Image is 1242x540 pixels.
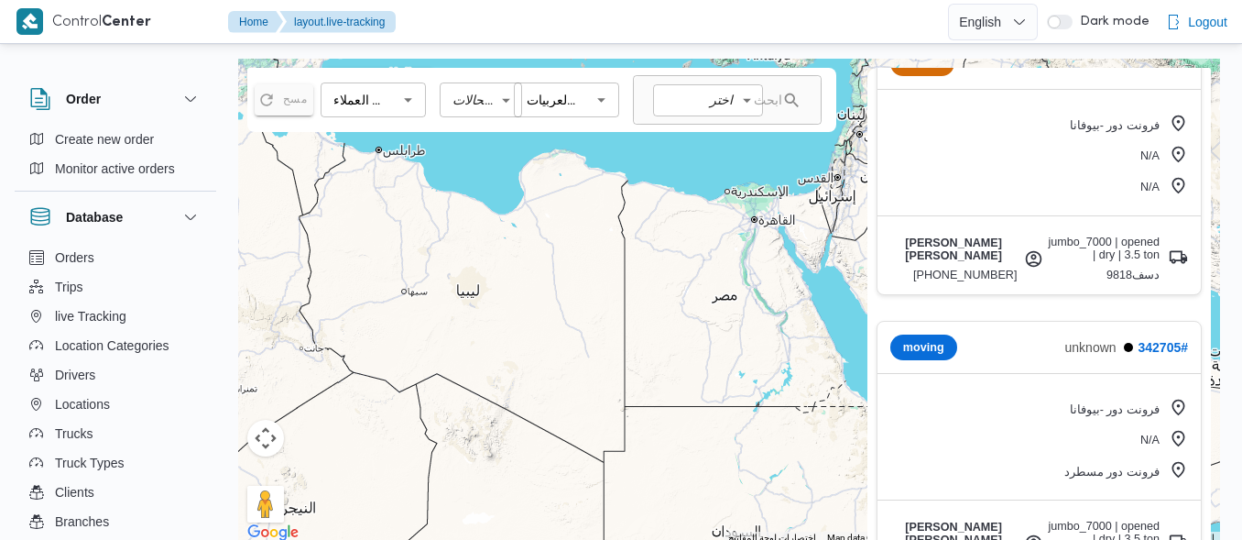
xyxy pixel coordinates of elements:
[22,419,209,448] button: Trucks
[452,93,511,107] em: كل الحالات
[1138,340,1188,355] a: 342705#
[55,452,124,474] span: Truck Types
[1159,4,1235,40] button: Logout
[710,93,734,107] em: اختر
[55,305,126,327] span: live Tracking
[22,331,209,360] button: Location Categories
[55,158,175,180] span: Monitor active orders
[66,206,123,228] h3: Database
[519,88,583,111] input: كل العربيات
[22,507,209,536] button: Branches
[1140,145,1188,167] div: N/A
[709,75,782,124] input: ابحث
[590,89,613,112] button: Open
[1070,114,1188,136] div: فرونت دور -بيوفانا
[255,84,313,115] button: مسح
[1140,429,1188,451] div: N/A
[1106,268,1160,281] div: دسف9818
[55,335,169,357] span: Location Categories
[55,276,83,298] span: Trips
[66,88,101,110] h3: Order
[22,360,209,390] button: Drivers
[22,125,209,154] button: Create new order
[15,125,216,191] div: Order
[55,423,93,445] span: Trucks
[228,11,283,33] button: Home
[1065,340,1138,355] span: unknown
[22,302,209,331] button: live Tracking
[22,272,209,302] button: Trips
[22,243,209,272] button: Orders
[877,37,1202,295] button: arrivedunknown 342708#فرونت دور -بيوفاناN/AN/A[PERSON_NAME] [PERSON_NAME][PHONE_NUMBER]jumbo_7000...
[22,390,209,419] button: Locations
[397,89,419,112] button: Open
[55,128,154,150] span: Create new order
[279,11,396,33] button: layout.live-tracking
[890,237,1018,262] span: [PERSON_NAME] [PERSON_NAME]
[29,206,202,228] button: Database
[55,393,110,415] span: Locations
[890,335,957,360] div: moving
[102,16,151,29] b: Center
[913,269,1017,281] span: [PHONE_NUMBER]
[1043,236,1160,261] div: jumbo_7000 | opened | dry | 3.5 ton
[29,88,202,110] button: Order
[55,481,94,503] span: Clients
[1188,11,1227,33] span: Logout
[55,247,94,269] span: Orders
[1070,398,1188,420] div: فرونت دور -بيوفانا
[16,8,43,35] img: X8yXhbKr1z7QwAAAABJRU5ErkJggg==
[326,88,390,111] input: كل العملاء
[247,420,284,457] button: عناصر التحكّم بطريقة عرض الخريطة
[22,154,209,183] button: Monitor active orders
[1140,176,1188,198] div: N/A
[55,364,95,386] span: Drivers
[55,511,109,533] span: Branches
[247,68,325,105] button: عرض خريطة الشارع
[22,478,209,507] button: Clients
[247,486,284,523] button: اسحب الدليل على الخريطة لفتح "التجوّل الافتراضي".
[1064,460,1188,482] div: فرونت دور مسطرد
[1073,15,1149,29] span: Dark mode
[22,448,209,478] button: Truck Types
